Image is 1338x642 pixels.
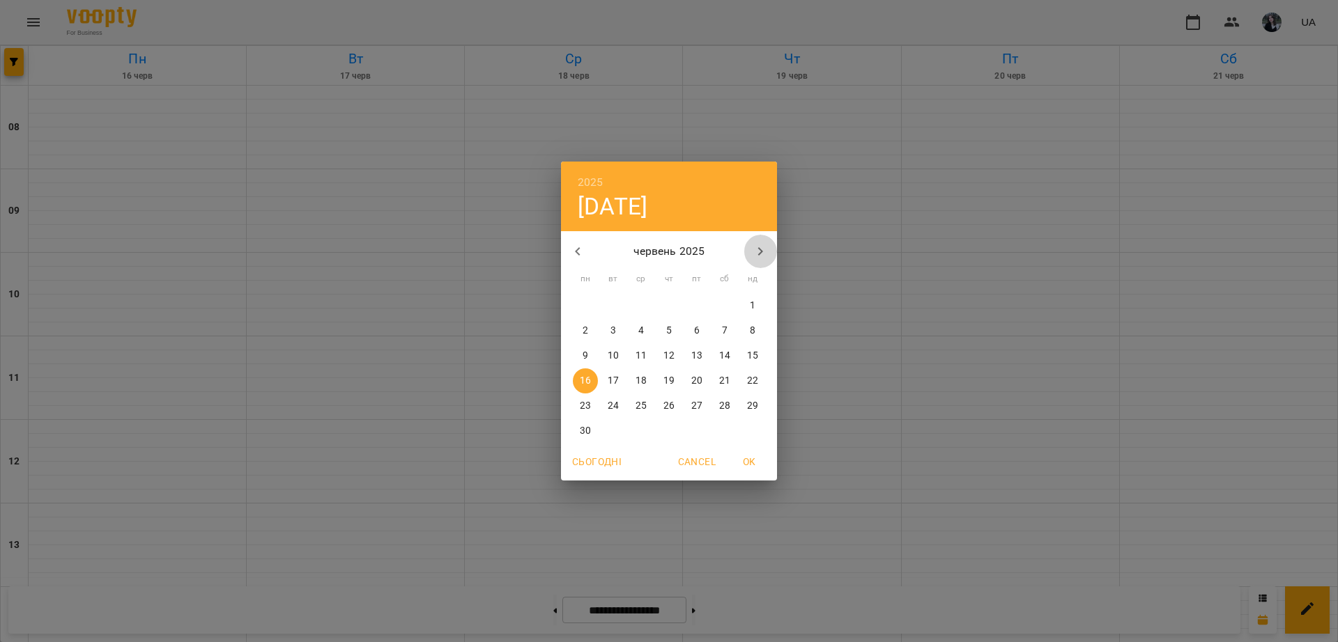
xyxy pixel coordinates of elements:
[712,318,737,343] button: 7
[583,324,588,338] p: 2
[663,374,675,388] p: 19
[578,192,647,221] button: [DATE]
[572,453,622,470] span: Сьогодні
[601,368,626,393] button: 17
[747,349,758,363] p: 15
[610,324,616,338] p: 3
[594,243,744,260] p: червень 2025
[608,349,619,363] p: 10
[740,393,765,418] button: 29
[601,393,626,418] button: 24
[656,272,682,286] span: чт
[691,374,702,388] p: 20
[719,349,730,363] p: 14
[691,349,702,363] p: 13
[629,272,654,286] span: ср
[580,374,591,388] p: 16
[719,374,730,388] p: 21
[663,349,675,363] p: 12
[573,272,598,286] span: пн
[573,418,598,444] button: 30
[573,318,598,343] button: 2
[629,318,654,343] button: 4
[608,374,619,388] p: 17
[740,272,765,286] span: нд
[740,318,765,343] button: 8
[580,399,591,413] p: 23
[684,272,709,286] span: пт
[656,393,682,418] button: 26
[608,399,619,413] p: 24
[722,324,728,338] p: 7
[684,368,709,393] button: 20
[712,272,737,286] span: сб
[750,299,755,313] p: 1
[601,343,626,368] button: 10
[573,343,598,368] button: 9
[583,349,588,363] p: 9
[750,324,755,338] p: 8
[656,318,682,343] button: 5
[636,399,647,413] p: 25
[719,399,730,413] p: 28
[638,324,644,338] p: 4
[636,349,647,363] p: 11
[732,453,766,470] span: OK
[629,368,654,393] button: 18
[573,368,598,393] button: 16
[691,399,702,413] p: 27
[747,399,758,413] p: 29
[629,343,654,368] button: 11
[601,318,626,343] button: 3
[666,324,672,338] p: 5
[740,343,765,368] button: 15
[629,393,654,418] button: 25
[712,393,737,418] button: 28
[578,173,603,192] button: 2025
[601,272,626,286] span: вт
[636,374,647,388] p: 18
[684,343,709,368] button: 13
[567,449,627,474] button: Сьогодні
[580,424,591,438] p: 30
[663,399,675,413] p: 26
[747,374,758,388] p: 22
[727,449,771,474] button: OK
[694,324,700,338] p: 6
[656,368,682,393] button: 19
[684,318,709,343] button: 6
[712,343,737,368] button: 14
[672,449,721,474] button: Cancel
[678,453,716,470] span: Cancel
[684,393,709,418] button: 27
[656,343,682,368] button: 12
[740,368,765,393] button: 22
[573,393,598,418] button: 23
[712,368,737,393] button: 21
[740,293,765,318] button: 1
